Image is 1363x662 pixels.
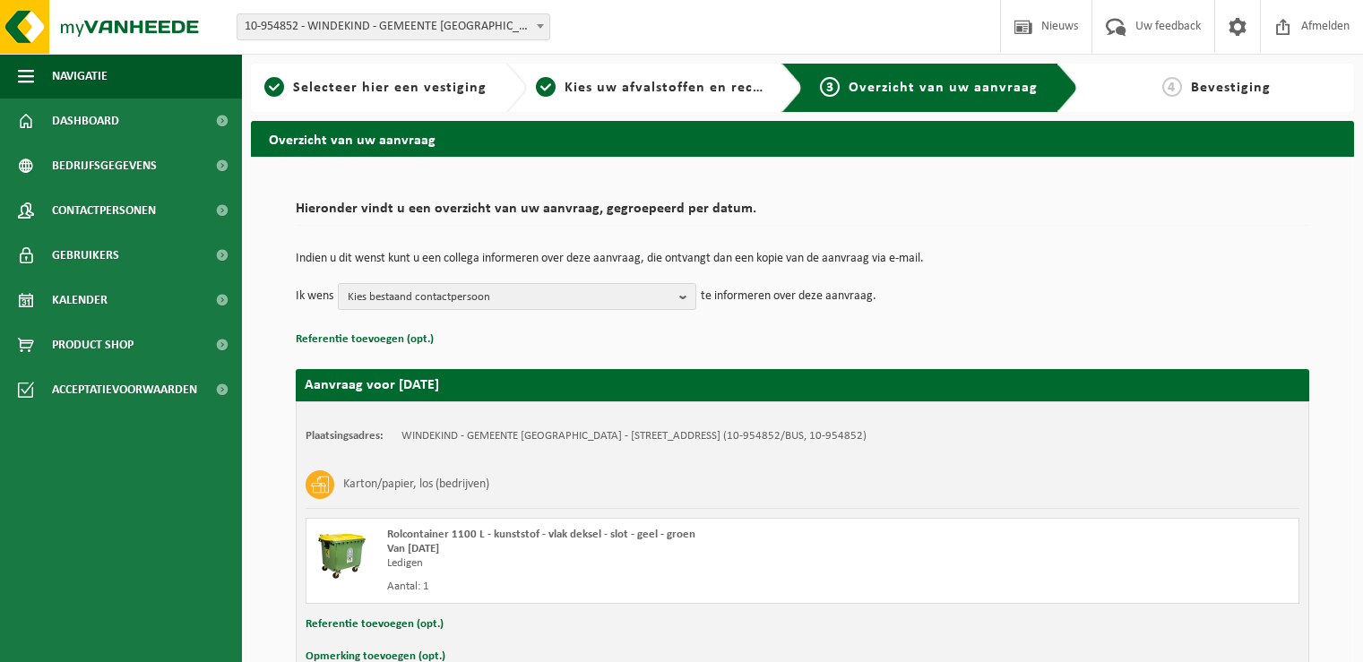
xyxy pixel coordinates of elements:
[348,284,672,311] span: Kies bestaand contactpersoon
[296,328,434,351] button: Referentie toevoegen (opt.)
[296,283,333,310] p: Ik wens
[52,367,197,412] span: Acceptatievoorwaarden
[251,121,1354,156] h2: Overzicht van uw aanvraag
[1191,81,1271,95] span: Bevestiging
[387,543,439,555] strong: Van [DATE]
[264,77,284,97] span: 1
[387,529,695,540] span: Rolcontainer 1100 L - kunststof - vlak deksel - slot - geel - groen
[52,99,119,143] span: Dashboard
[343,470,489,499] h3: Karton/papier, los (bedrijven)
[52,54,108,99] span: Navigatie
[237,13,550,40] span: 10-954852 - WINDEKIND - GEMEENTE BEVEREN - KOSTENPLAATS 53 - BEVEREN-WAAS
[306,613,444,636] button: Referentie toevoegen (opt.)
[296,253,1309,265] p: Indien u dit wenst kunt u een collega informeren over deze aanvraag, die ontvangt dan een kopie v...
[52,188,156,233] span: Contactpersonen
[387,580,875,594] div: Aantal: 1
[536,77,556,97] span: 2
[387,556,875,571] div: Ledigen
[849,81,1038,95] span: Overzicht van uw aanvraag
[306,430,384,442] strong: Plaatsingsadres:
[293,81,487,95] span: Selecteer hier een vestiging
[701,283,876,310] p: te informeren over deze aanvraag.
[315,528,369,581] img: WB-1100-HPE-GN-51.png
[237,14,549,39] span: 10-954852 - WINDEKIND - GEMEENTE BEVEREN - KOSTENPLAATS 53 - BEVEREN-WAAS
[536,77,767,99] a: 2Kies uw afvalstoffen en recipiënten
[338,283,696,310] button: Kies bestaand contactpersoon
[820,77,840,97] span: 3
[1162,77,1182,97] span: 4
[52,143,157,188] span: Bedrijfsgegevens
[52,322,134,367] span: Product Shop
[260,77,491,99] a: 1Selecteer hier een vestiging
[52,278,108,322] span: Kalender
[305,378,439,392] strong: Aanvraag voor [DATE]
[401,429,867,443] td: WINDEKIND - GEMEENTE [GEOGRAPHIC_DATA] - [STREET_ADDRESS] (10-954852/BUS, 10-954852)
[565,81,811,95] span: Kies uw afvalstoffen en recipiënten
[296,202,1309,226] h2: Hieronder vindt u een overzicht van uw aanvraag, gegroepeerd per datum.
[52,233,119,278] span: Gebruikers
